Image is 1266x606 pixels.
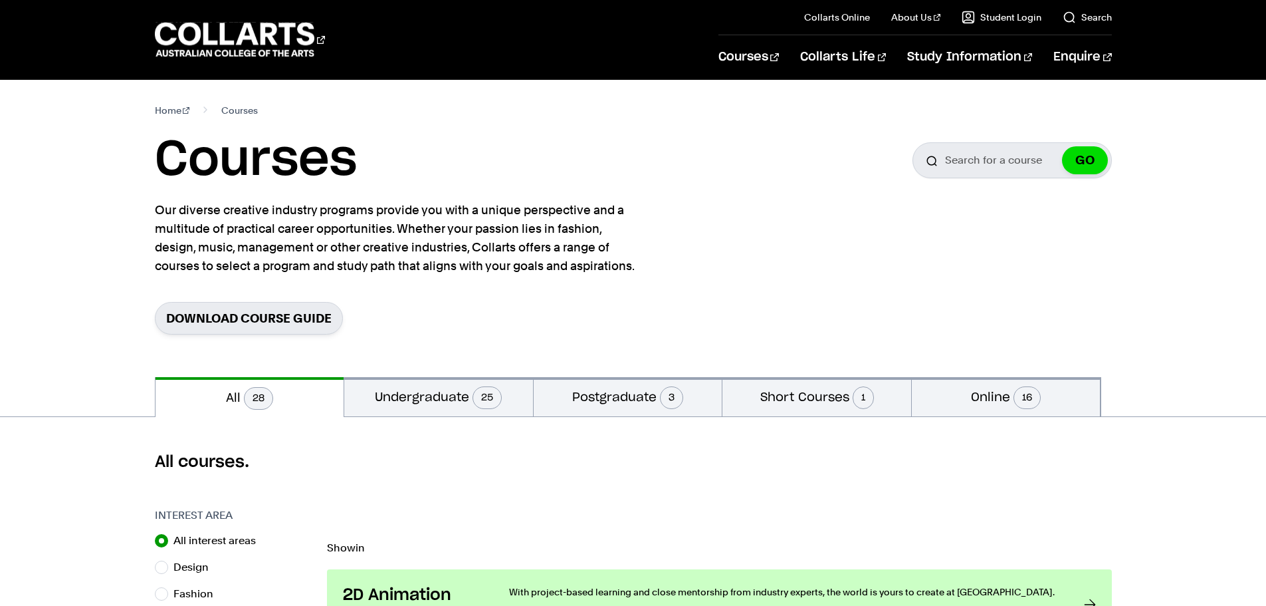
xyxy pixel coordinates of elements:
button: Online16 [912,377,1101,416]
button: GO [1062,146,1108,174]
span: 3 [660,386,683,409]
h2: All courses. [155,452,1112,473]
h3: Interest Area [155,508,314,524]
label: All interest areas [173,531,266,550]
a: Student Login [962,11,1041,24]
a: Study Information [907,35,1032,79]
label: Fashion [173,585,224,603]
a: Enquire [1053,35,1111,79]
button: Undergraduate25 [344,377,533,416]
span: 25 [473,386,502,409]
input: Search for a course [912,142,1112,178]
h1: Courses [155,130,357,190]
div: Go to homepage [155,21,325,59]
span: 16 [1013,386,1041,409]
a: Courses [718,35,779,79]
span: 1 [853,386,874,409]
span: Courses [221,101,258,120]
p: With project-based learning and close mentorship from industry experts, the world is yours to cre... [509,585,1057,599]
button: All28 [156,377,344,417]
a: Collarts Life [800,35,886,79]
h3: 2D Animation [343,585,482,605]
a: Download Course Guide [155,302,343,335]
a: Search [1063,11,1112,24]
p: Showin [327,543,1112,553]
p: Our diverse creative industry programs provide you with a unique perspective and a multitude of p... [155,201,640,275]
label: Design [173,558,219,577]
button: Postgraduate3 [534,377,722,416]
a: Collarts Online [804,11,870,24]
span: 28 [244,387,273,410]
a: About Us [891,11,940,24]
button: Short Courses1 [722,377,911,416]
a: Home [155,101,190,120]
